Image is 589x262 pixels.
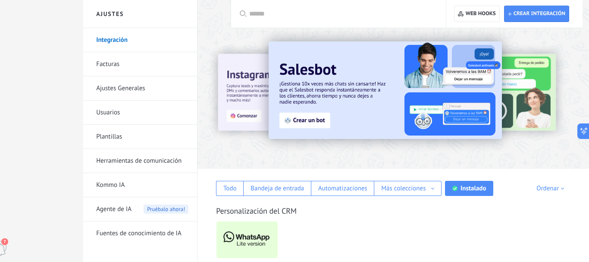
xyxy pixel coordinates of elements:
li: Ajustes Generales [83,76,197,101]
li: Plantillas [83,125,197,149]
li: Fuentes de conocimiento de IA [83,221,197,245]
button: Web hooks [454,6,499,22]
span: Agente de IA [96,197,132,221]
a: Plantillas [96,125,188,149]
a: Personalización del CRM [216,206,297,216]
a: Fuentes de conocimiento de IA [96,221,188,246]
span: 7 [1,238,8,245]
div: Todo [223,184,237,193]
span: Pruébalo ahora! [144,205,188,214]
a: Agente de IA Pruébalo ahora! [96,197,188,221]
div: Más colecciones [381,184,426,193]
div: Bandeja de entrada [251,184,304,193]
img: logo_main.png [216,219,278,261]
a: Herramientas de comunicación [96,149,188,173]
li: Usuarios [83,101,197,125]
a: Ajustes Generales [96,76,188,101]
div: Instalado [461,184,486,193]
a: Kommo IA [96,173,188,197]
img: Slide 2 [269,41,502,139]
a: Facturas [96,52,188,76]
li: Integración [83,28,197,52]
li: Herramientas de comunicación [83,149,197,173]
li: Agente de IA [83,197,197,221]
span: Crear integración [514,10,565,17]
a: Usuarios [96,101,188,125]
div: Ordenar [536,184,567,193]
span: Web hooks [466,10,496,17]
div: Automatizaciones [318,184,367,193]
li: Kommo IA [83,173,197,197]
a: Integración [96,28,188,52]
button: Crear integración [504,6,569,22]
li: Facturas [83,52,197,76]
